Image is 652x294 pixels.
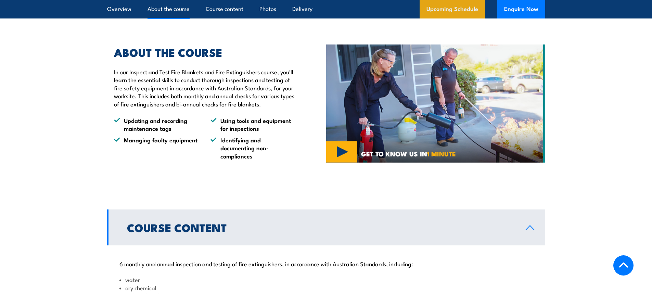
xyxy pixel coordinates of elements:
li: water [119,276,533,283]
h2: ABOUT THE COURSE [114,47,295,57]
h2: Course Content [127,222,515,232]
p: In our Inspect and Test Fire Blankets and Fire Extinguishers course, you'll learn the essential s... [114,68,295,108]
a: Course Content [107,209,545,245]
li: Managing faulty equipment [114,136,198,160]
p: 6 monthly and annual inspection and testing of fire extinguishers, in accordance with Australian ... [119,260,533,267]
li: Using tools and equipment for inspections [210,116,295,132]
li: Updating and recording maintenance tags [114,116,198,132]
li: dry chemical [119,284,533,292]
img: Fire Safety Training [326,44,545,163]
span: GET TO KNOW US IN [361,151,456,157]
li: Identifying and documenting non-compliances [210,136,295,160]
strong: 1 MINUTE [427,149,456,158]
